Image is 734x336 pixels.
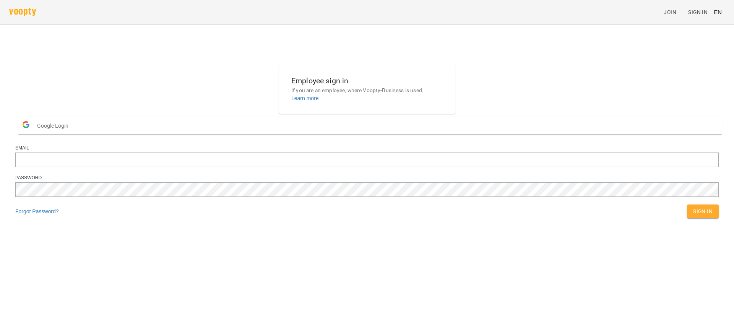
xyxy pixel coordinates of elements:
div: Password [15,175,719,181]
img: voopty.png [9,8,36,16]
p: If you are an employee, where Voopty-Business is used. [291,87,443,94]
a: Forgot Password? [15,208,59,214]
a: Join [661,5,685,19]
h6: Employee sign in [291,75,443,87]
button: Sign In [687,205,719,218]
a: Learn more [291,95,319,101]
span: Join [664,8,676,17]
div: Email [15,145,719,151]
button: EN [711,5,725,19]
span: Google Login [37,118,72,133]
a: Sign In [685,5,711,19]
span: Sign In [688,8,708,17]
span: EN [714,8,722,16]
button: Employee sign inIf you are an employee, where Voopty-Business is used.Learn more [285,69,449,108]
span: Sign In [693,207,713,216]
button: Google Login [18,117,722,134]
